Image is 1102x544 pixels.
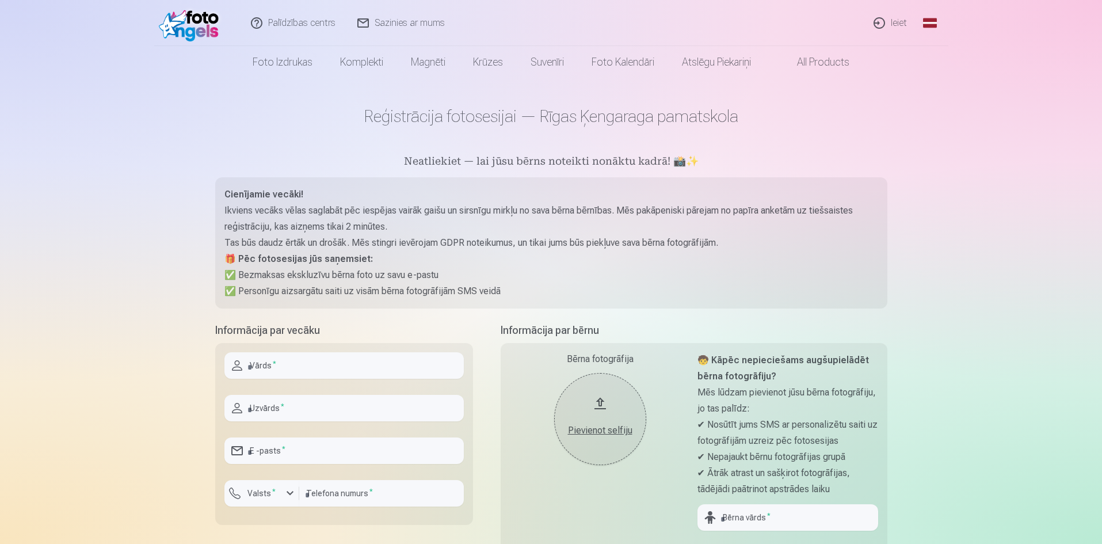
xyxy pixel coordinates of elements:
[459,46,517,78] a: Krūzes
[566,424,635,438] div: Pievienot selfiju
[224,480,299,507] button: Valsts*
[765,46,863,78] a: All products
[224,189,303,200] strong: Cienījamie vecāki!
[578,46,668,78] a: Foto kalendāri
[224,235,878,251] p: Tas būs daudz ērtāk un drošāk. Mēs stingri ievērojam GDPR noteikumus, un tikai jums būs piekļuve ...
[697,465,878,497] p: ✔ Ātrāk atrast un sašķirot fotogrāfijas, tādējādi paātrinot apstrādes laiku
[215,154,887,170] h5: Neatliekiet — lai jūsu bērns noteikti nonāktu kadrā! 📸✨
[224,253,373,264] strong: 🎁 Pēc fotosesijas jūs saņemsiet:
[397,46,459,78] a: Magnēti
[243,488,280,499] label: Valsts
[697,417,878,449] p: ✔ Nosūtīt jums SMS ar personalizētu saiti uz fotogrāfijām uzreiz pēc fotosesijas
[501,322,887,338] h5: Informācija par bērnu
[215,322,473,338] h5: Informācija par vecāku
[224,283,878,299] p: ✅ Personīgu aizsargātu saiti uz visām bērna fotogrāfijām SMS veidā
[159,5,225,41] img: /fa1
[224,267,878,283] p: ✅ Bezmaksas ekskluzīvu bērna foto uz savu e-pastu
[554,373,646,465] button: Pievienot selfiju
[517,46,578,78] a: Suvenīri
[215,106,887,127] h1: Reģistrācija fotosesijai — Rīgas Ķengaraga pamatskola
[510,352,691,366] div: Bērna fotogrāfija
[668,46,765,78] a: Atslēgu piekariņi
[697,449,878,465] p: ✔ Nepajaukt bērnu fotogrāfijas grupā
[224,203,878,235] p: Ikviens vecāks vēlas saglabāt pēc iespējas vairāk gaišu un sirsnīgu mirkļu no sava bērna bērnības...
[697,385,878,417] p: Mēs lūdzam pievienot jūsu bērna fotogrāfiju, jo tas palīdz:
[697,355,869,382] strong: 🧒 Kāpēc nepieciešams augšupielādēt bērna fotogrāfiju?
[326,46,397,78] a: Komplekti
[239,46,326,78] a: Foto izdrukas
